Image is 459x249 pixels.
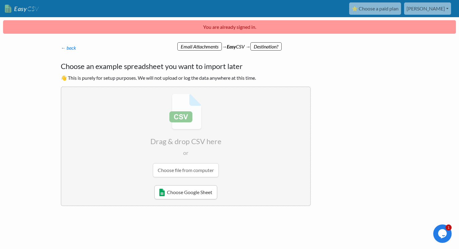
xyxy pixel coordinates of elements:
[433,224,453,243] iframe: chat widget
[5,2,39,15] a: EasyCSV
[55,37,404,50] div: → CSV →
[154,185,217,199] a: Choose Google Sheet
[3,20,456,34] p: You are already signed in.
[61,61,311,72] h4: Choose an example spreadsheet you want to import later
[404,2,451,15] a: [PERSON_NAME]
[61,74,311,82] p: 👋 This is purely for setup purposes. We will not upload or log the data anywhere at this time.
[27,5,39,13] span: CSV
[349,2,401,15] a: ⭐ Choose a paid plan
[61,45,76,51] a: ← back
